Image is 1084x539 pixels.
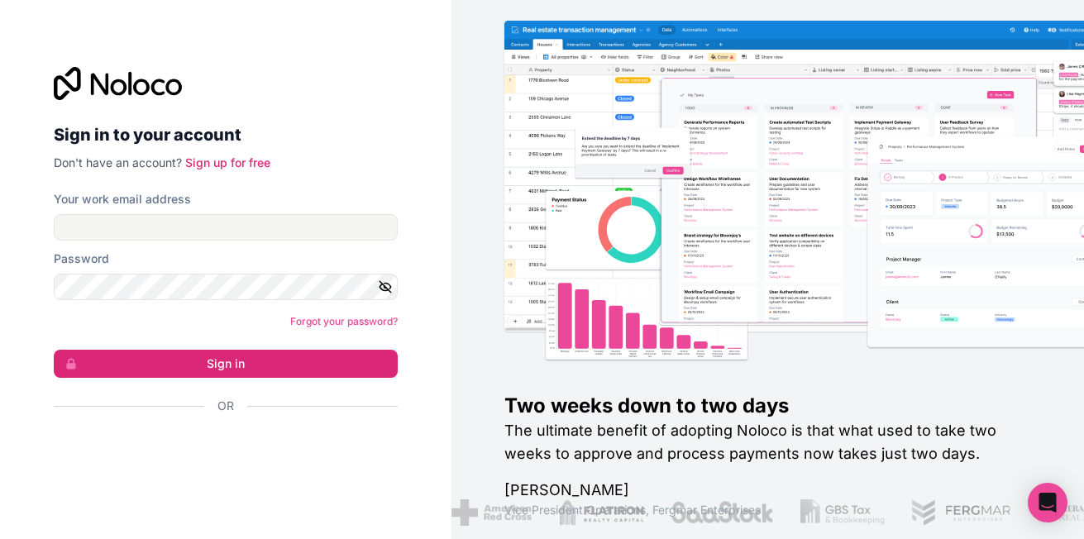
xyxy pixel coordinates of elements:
[54,155,182,169] span: Don't have an account?
[504,393,1031,419] h1: Two weeks down to two days
[504,479,1031,502] h1: [PERSON_NAME]
[54,350,398,378] button: Sign in
[54,250,109,267] label: Password
[185,155,270,169] a: Sign up for free
[54,214,398,241] input: Email address
[443,499,523,526] img: /assets/american-red-cross-BAupjrZR.png
[504,419,1031,465] h2: The ultimate benefit of adopting Noloco is that what used to take two weeks to approve and proces...
[1028,483,1067,522] div: Open Intercom Messenger
[290,315,398,327] a: Forgot your password?
[54,274,398,300] input: Password
[54,120,398,150] h2: Sign in to your account
[217,398,234,414] span: Or
[54,191,191,207] label: Your work email address
[504,502,1031,518] h1: Vice President Operations , Fergmar Enterprises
